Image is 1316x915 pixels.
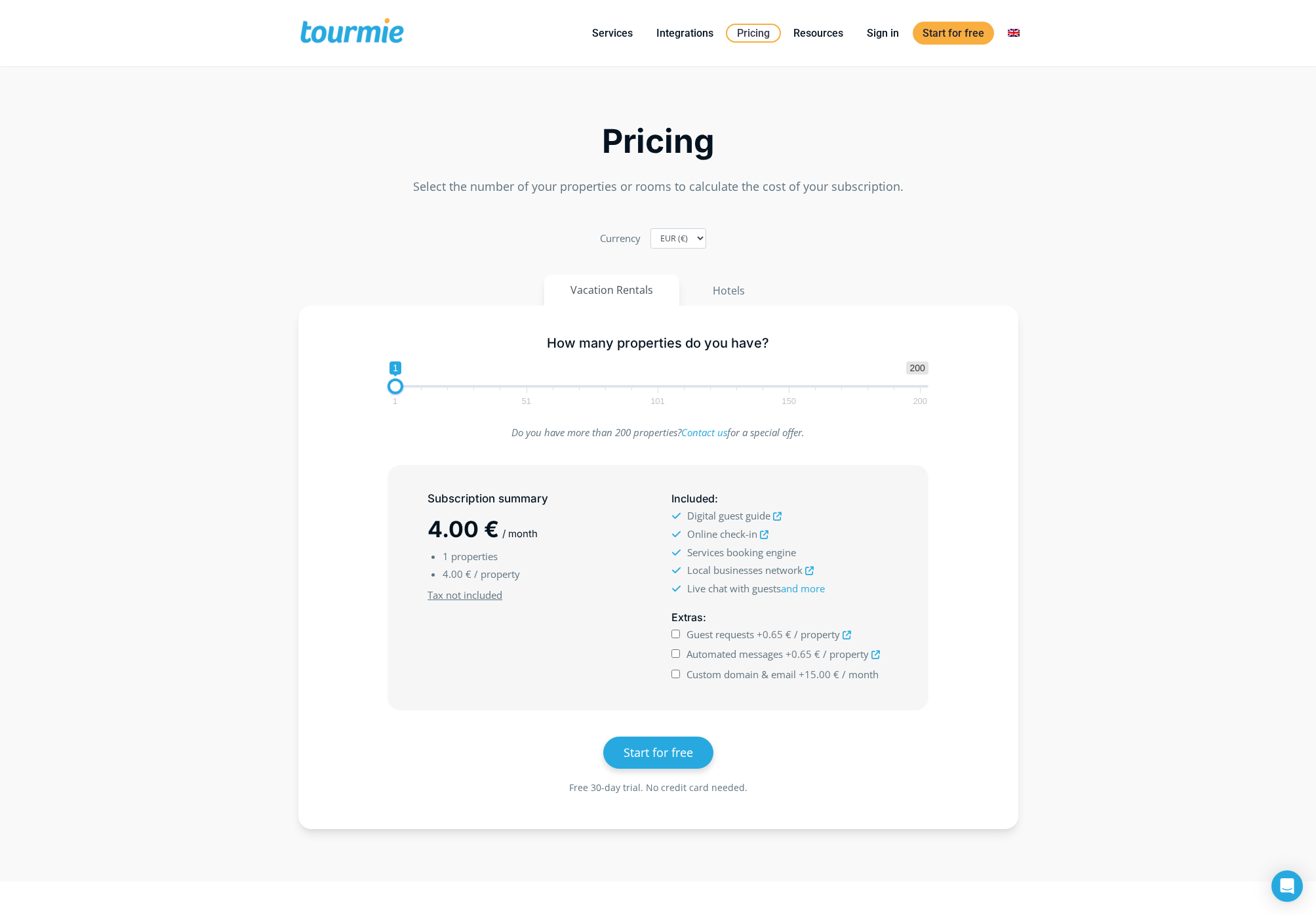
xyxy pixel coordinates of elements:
h5: : [671,491,888,507]
h5: Subscription summary [428,491,644,507]
span: 1 [389,361,401,375]
span: +0.65 € [786,647,820,661]
span: +15.00 € [799,668,839,681]
a: Start for free [603,737,713,769]
span: Local businesses network [687,563,803,577]
span: Included [671,492,715,505]
span: Automated messages [687,647,783,661]
span: Free 30-day trial. No credit card needed. [569,781,748,794]
span: 200 [906,361,928,375]
span: / property [794,628,840,641]
span: 51 [520,398,533,404]
span: Start for free [624,744,693,760]
a: Pricing [726,24,781,43]
span: properties [451,550,498,563]
h5: How many properties do you have? [388,335,928,352]
button: Hotels [686,275,772,306]
a: Contact us [681,426,727,439]
h5: : [671,609,888,626]
label: Currency [600,230,641,247]
a: Integrations [647,25,723,41]
span: 4.00 € [428,516,499,542]
span: Services booking engine [687,546,796,559]
h2: Pricing [298,126,1018,157]
span: / month [842,668,879,681]
span: Extras [671,611,703,624]
span: / month [502,527,538,540]
span: Live chat with guests [687,582,825,595]
span: 1 [443,550,449,563]
button: Vacation Rentals [544,275,679,306]
a: Start for free [913,22,994,45]
span: Custom domain & email [687,668,796,681]
span: 101 [648,398,667,404]
u: Tax not included [428,588,502,601]
span: Guest requests [687,628,754,641]
span: Online check-in [687,527,757,540]
a: Services [582,25,643,41]
div: Open Intercom Messenger [1271,870,1303,902]
span: +0.65 € [757,628,791,641]
a: Sign in [857,25,909,41]
span: 200 [911,398,929,404]
p: Do you have more than 200 properties? for a special offer. [388,424,928,441]
span: / property [474,567,520,580]
a: Resources [784,25,853,41]
span: 150 [780,398,798,404]
a: and more [781,582,825,595]
p: Select the number of your properties or rooms to calculate the cost of your subscription. [298,178,1018,195]
span: 1 [391,398,399,404]
span: / property [823,647,869,661]
span: Digital guest guide [687,509,770,522]
span: 4.00 € [443,567,471,580]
